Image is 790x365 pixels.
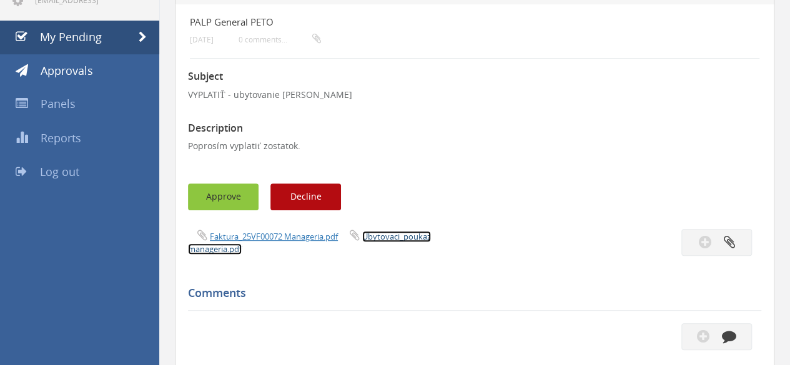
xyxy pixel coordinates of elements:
[188,140,761,165] p: Poprosím vyplatiť zostatok.
[40,164,79,179] span: Log out
[41,96,76,111] span: Panels
[270,183,341,210] button: Decline
[188,287,752,299] h5: Comments
[210,231,338,242] a: Faktura_25VF00072 Manageria.pdf
[188,183,259,210] button: Approve
[40,29,102,44] span: My Pending
[190,17,664,27] h4: PALP General PETO
[41,63,93,78] span: Approvals
[239,35,321,44] small: 0 comments...
[188,123,761,134] h3: Description
[188,231,431,255] a: Ubytovaci_poukaz manageria.pdf
[188,71,761,82] h3: Subject
[190,35,214,44] small: [DATE]
[41,130,81,145] span: Reports
[188,89,761,101] p: VYPLATIŤ - ubytovanie [PERSON_NAME]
